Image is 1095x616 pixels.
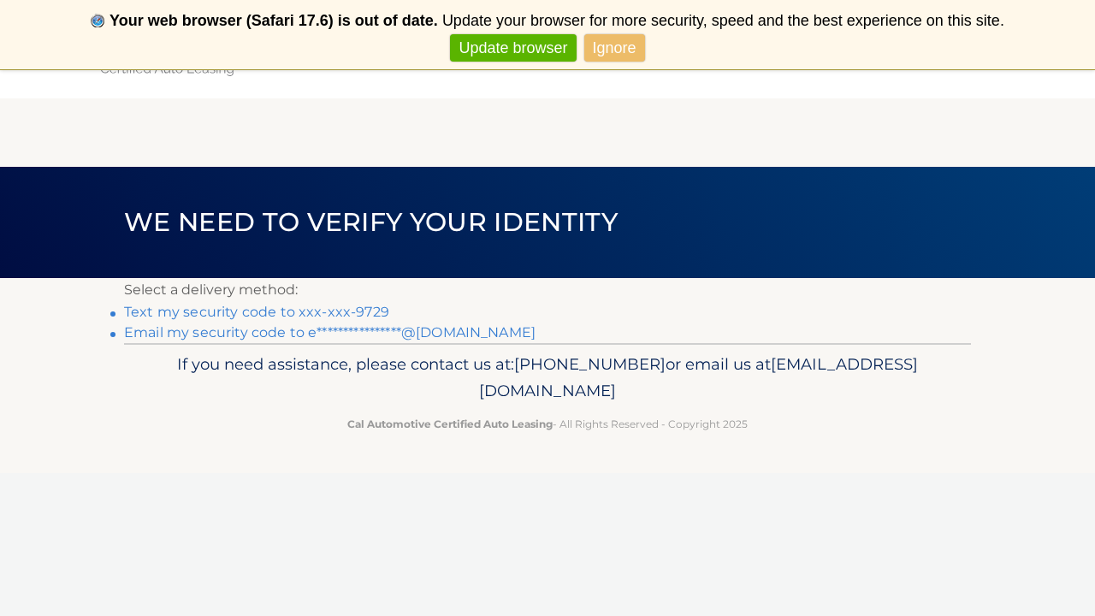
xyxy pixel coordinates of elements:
[124,304,389,320] a: Text my security code to xxx-xxx-9729
[442,12,1004,29] span: Update your browser for more security, speed and the best experience on this site.
[450,34,576,62] a: Update browser
[109,12,438,29] b: Your web browser (Safari 17.6) is out of date.
[135,415,960,433] p: - All Rights Reserved - Copyright 2025
[124,278,971,302] p: Select a delivery method:
[584,34,645,62] a: Ignore
[514,354,666,374] span: [PHONE_NUMBER]
[135,351,960,406] p: If you need assistance, please contact us at: or email us at
[124,206,618,238] span: We need to verify your identity
[347,418,553,430] strong: Cal Automotive Certified Auto Leasing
